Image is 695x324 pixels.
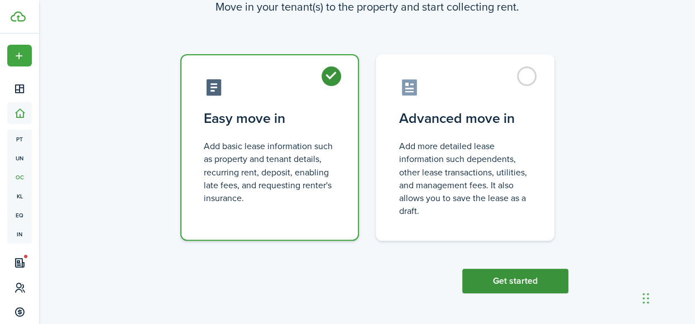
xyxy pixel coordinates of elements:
[204,108,335,128] control-radio-card-title: Easy move in
[399,108,531,128] control-radio-card-title: Advanced move in
[399,140,531,217] control-radio-card-description: Add more detailed lease information such dependents, other lease transactions, utilities, and man...
[7,130,32,149] a: pt
[204,140,335,204] control-radio-card-description: Add basic lease information such as property and tenant details, recurring rent, deposit, enablin...
[7,149,32,168] a: un
[7,168,32,187] a: oc
[7,187,32,206] a: kl
[7,206,32,225] a: eq
[7,225,32,244] a: in
[639,270,695,324] iframe: Chat Widget
[462,269,568,293] button: Get started
[11,11,26,22] img: TenantCloud
[7,45,32,66] button: Open menu
[643,282,649,315] div: Drag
